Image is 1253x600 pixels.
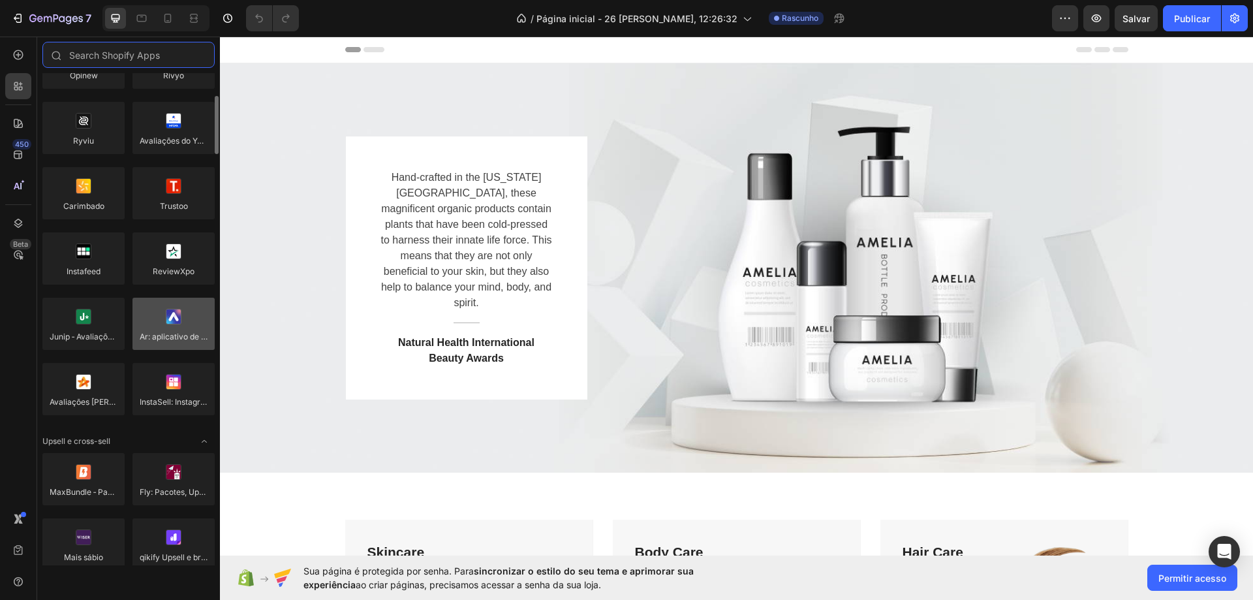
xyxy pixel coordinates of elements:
span: Alternar aberto [194,431,215,452]
button: Publicar [1163,5,1221,31]
font: Página inicial - 26 [PERSON_NAME], 12:26:32 [536,13,737,24]
font: Salvar [1122,13,1150,24]
font: Rascunho [782,13,818,23]
font: 7 [85,12,91,25]
div: Abra o Intercom Messenger [1209,536,1240,567]
font: Publicar [1174,13,1210,24]
div: Desfazer/Refazer [246,5,299,31]
p: Body Care [415,505,619,526]
font: sincronizar o estilo do seu tema e aprimorar sua experiência [303,565,694,590]
button: Permitir acesso [1147,565,1237,591]
font: 450 [15,140,29,149]
input: Search Shopify Apps [42,42,215,68]
font: Permitir acesso [1158,573,1226,584]
font: Upsell e cross-sell [42,436,110,446]
font: ao criar páginas, precisamos acessar a senha da sua loja. [356,579,601,590]
font: Beta [13,240,28,249]
p: Skincare [147,505,351,526]
button: Salvar [1115,5,1158,31]
iframe: Área de design [220,37,1253,556]
font: / [531,13,534,24]
font: Sua página é protegida por senha. Para [303,565,474,576]
button: 7 [5,5,97,31]
p: Hair Care [683,505,886,526]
